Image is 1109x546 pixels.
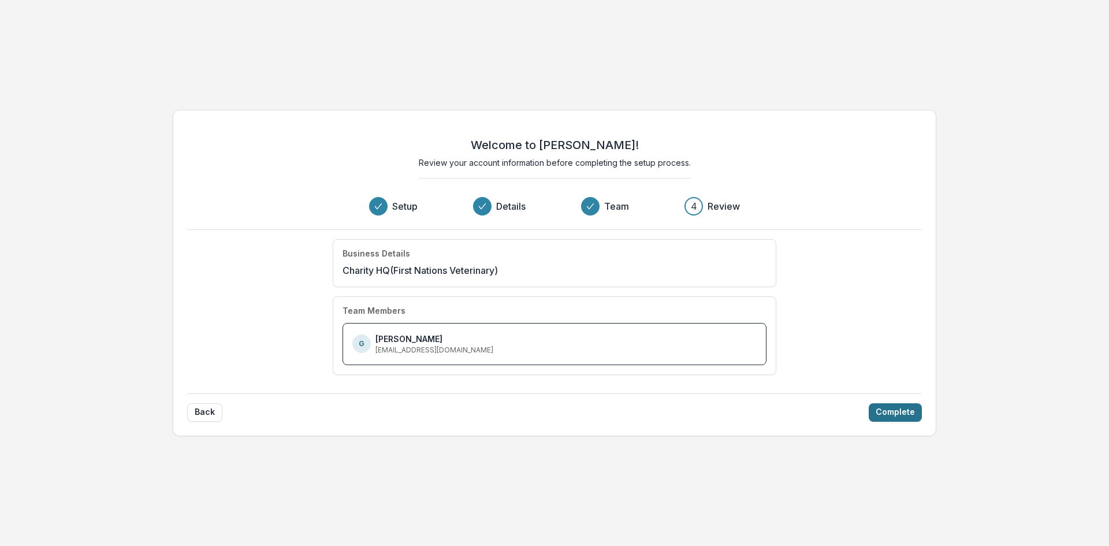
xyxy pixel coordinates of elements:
h3: Setup [392,199,418,213]
h4: Team Members [343,306,405,316]
h3: Details [496,199,526,213]
button: Complete [869,403,922,422]
h4: Business Details [343,249,410,259]
p: [PERSON_NAME] [375,333,442,345]
p: Charity HQ (First Nations Veterinary) [343,263,498,277]
div: 4 [691,199,697,213]
p: Review your account information before completing the setup process. [419,157,691,169]
p: [EMAIL_ADDRESS][DOMAIN_NAME] [375,345,493,355]
h2: Welcome to [PERSON_NAME]! [471,138,639,152]
h3: Team [604,199,629,213]
button: Back [187,403,222,422]
h3: Review [708,199,740,213]
div: Progress [369,197,740,216]
p: G [359,339,364,349]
